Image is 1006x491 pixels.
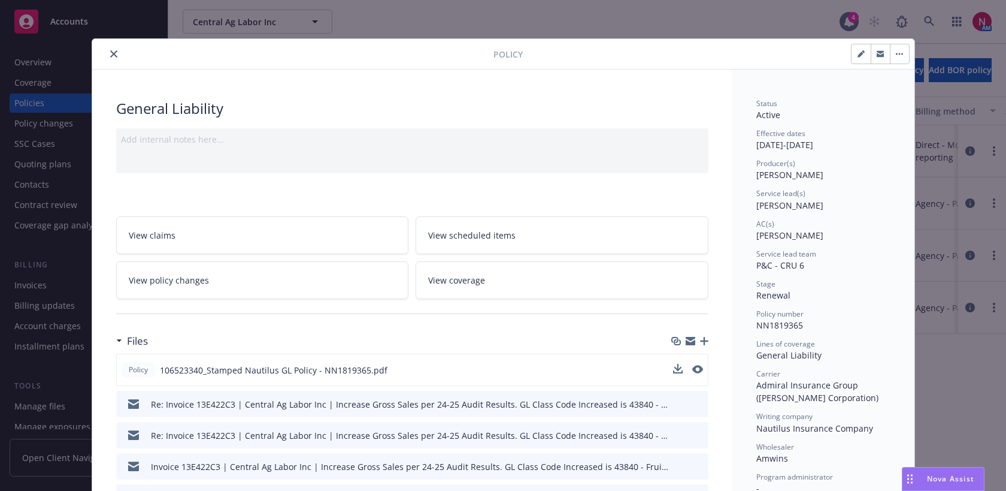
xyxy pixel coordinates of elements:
span: [PERSON_NAME] [756,200,823,211]
span: Policy number [756,309,804,319]
span: Lines of coverage [756,339,815,349]
button: preview file [692,365,703,373]
span: Service lead(s) [756,188,805,198]
span: Policy [493,48,523,61]
span: General Liability [756,350,822,361]
button: Nova Assist [902,467,984,491]
button: preview file [693,398,704,411]
span: Carrier [756,369,780,379]
span: [PERSON_NAME] [756,169,823,180]
span: Producer(s) [756,158,795,168]
a: View scheduled items [416,216,708,254]
div: [DATE] - [DATE] [756,128,890,151]
span: P&C - CRU 6 [756,260,804,271]
a: View claims [116,216,409,254]
div: Re: Invoice 13E422C3 | Central Ag Labor Inc | Increase Gross Sales per 24-25 Audit Results. GL Cl... [151,398,669,411]
span: Stage [756,279,775,289]
a: View coverage [416,261,708,299]
div: Drag to move [902,468,917,490]
span: View policy changes [129,274,209,287]
button: preview file [693,429,704,442]
button: download file [674,398,683,411]
div: Add internal notes here... [121,133,704,146]
span: Policy [126,365,150,375]
span: Service lead team [756,249,816,259]
span: View claims [129,229,175,242]
span: Nova Assist [927,474,974,484]
span: Program administrator [756,472,833,482]
button: preview file [693,460,704,473]
button: download file [674,460,683,473]
span: View coverage [428,274,485,287]
span: Status [756,98,777,109]
button: download file [673,364,683,376]
h3: Files [127,333,148,349]
span: 106523340_Stamped Nautilus GL Policy - NN1819365.pdf [160,364,387,376]
span: [PERSON_NAME] [756,230,823,241]
button: download file [673,364,683,373]
span: Amwins [756,453,788,464]
span: Admiral Insurance Group ([PERSON_NAME] Corporation) [756,379,878,403]
span: Renewal [756,290,790,301]
span: Effective dates [756,128,805,138]
button: preview file [692,364,703,376]
button: close [107,47,121,61]
span: View scheduled items [428,229,516,242]
a: View policy changes [116,261,409,299]
span: AC(s) [756,219,774,229]
span: Writing company [756,411,813,421]
div: Invoice 13E422C3 | Central Ag Labor Inc | Increase Gross Sales per 24-25 Audit Results. GL Class ... [151,460,669,473]
button: download file [674,429,683,442]
div: Files [116,333,148,349]
div: General Liability [116,98,708,119]
span: Nautilus Insurance Company [756,423,873,434]
span: NN1819365 [756,320,803,331]
span: Active [756,109,780,121]
span: Wholesaler [756,442,794,452]
div: Re: Invoice 13E422C3 | Central Ag Labor Inc | Increase Gross Sales per 24-25 Audit Results. GL Cl... [151,429,669,442]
